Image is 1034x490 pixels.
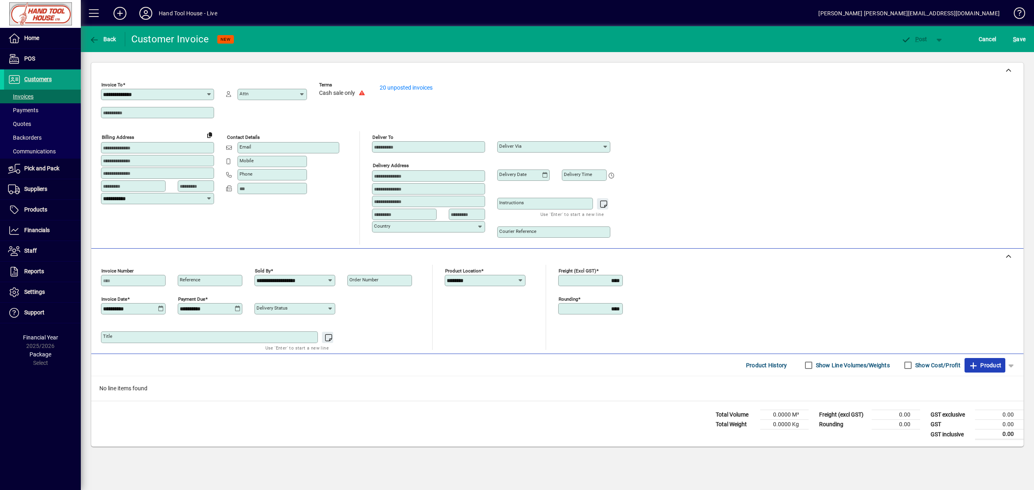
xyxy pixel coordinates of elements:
[91,376,1023,401] div: No line items found
[4,117,81,131] a: Quotes
[103,333,112,339] mat-label: Title
[4,90,81,103] a: Invoices
[101,82,123,88] mat-label: Invoice To
[24,76,52,82] span: Customers
[559,296,578,302] mat-label: Rounding
[8,148,56,155] span: Communications
[712,420,760,429] td: Total Weight
[24,35,39,41] span: Home
[101,296,127,302] mat-label: Invoice date
[8,121,31,127] span: Quotes
[24,227,50,233] span: Financials
[4,144,81,158] a: Communications
[1011,32,1028,46] button: Save
[374,223,390,229] mat-label: Country
[24,247,37,254] span: Staff
[107,6,133,21] button: Add
[8,107,38,113] span: Payments
[319,82,368,88] span: Terms
[265,343,329,352] mat-hint: Use 'Enter' to start a new line
[380,84,433,91] a: 20 unposted invoices
[178,296,205,302] mat-label: Payment due
[564,172,592,177] mat-label: Delivery time
[29,351,51,358] span: Package
[975,420,1023,429] td: 0.00
[559,268,596,274] mat-label: Freight (excl GST)
[256,305,288,311] mat-label: Delivery status
[499,200,524,205] mat-label: Instructions
[81,32,125,46] app-page-header-button: Back
[24,309,44,316] span: Support
[240,91,248,96] mat-label: Attn
[760,410,809,420] td: 0.0000 M³
[872,410,920,420] td: 0.00
[24,206,47,213] span: Products
[4,262,81,282] a: Reports
[927,429,975,440] td: GST inclusive
[499,172,527,177] mat-label: Delivery date
[24,186,47,192] span: Suppliers
[979,33,996,46] span: Cancel
[927,420,975,429] td: GST
[965,358,1005,373] button: Product
[1008,2,1024,28] a: Knowledge Base
[24,55,35,62] span: POS
[499,228,536,234] mat-label: Courier Reference
[814,361,890,369] label: Show Line Volumes/Weights
[499,143,521,149] mat-label: Deliver via
[975,410,1023,420] td: 0.00
[872,420,920,429] td: 0.00
[815,410,872,420] td: Freight (excl GST)
[4,49,81,69] a: POS
[180,277,200,283] mat-label: Reference
[372,134,393,140] mat-label: Deliver To
[89,36,116,42] span: Back
[760,420,809,429] td: 0.0000 Kg
[87,32,118,46] button: Back
[4,303,81,323] a: Support
[133,6,159,21] button: Profile
[23,334,58,341] span: Financial Year
[815,420,872,429] td: Rounding
[712,410,760,420] td: Total Volume
[240,144,251,150] mat-label: Email
[4,282,81,302] a: Settings
[1013,36,1016,42] span: S
[203,128,216,141] button: Copy to Delivery address
[897,32,931,46] button: Post
[1013,33,1026,46] span: ave
[927,410,975,420] td: GST exclusive
[4,159,81,179] a: Pick and Pack
[445,268,481,274] mat-label: Product location
[901,36,927,42] span: ost
[540,209,604,219] mat-hint: Use 'Enter' to start a new line
[24,289,45,295] span: Settings
[4,131,81,144] a: Backorders
[24,268,44,274] span: Reports
[24,165,59,172] span: Pick and Pack
[8,134,42,141] span: Backorders
[8,93,34,100] span: Invoices
[969,359,1001,372] span: Product
[159,7,217,20] div: Hand Tool House - Live
[4,179,81,199] a: Suppliers
[915,36,919,42] span: P
[746,359,787,372] span: Product History
[818,7,1000,20] div: [PERSON_NAME] [PERSON_NAME][EMAIL_ADDRESS][DOMAIN_NAME]
[131,33,209,46] div: Customer Invoice
[101,268,134,274] mat-label: Invoice number
[4,28,81,48] a: Home
[221,37,231,42] span: NEW
[319,90,355,96] span: Cash sale only
[255,268,271,274] mat-label: Sold by
[240,158,254,163] mat-label: Mobile
[240,171,252,177] mat-label: Phone
[914,361,960,369] label: Show Cost/Profit
[975,429,1023,440] td: 0.00
[4,241,81,261] a: Staff
[743,358,790,373] button: Product History
[977,32,998,46] button: Cancel
[4,103,81,117] a: Payments
[4,200,81,220] a: Products
[4,220,81,241] a: Financials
